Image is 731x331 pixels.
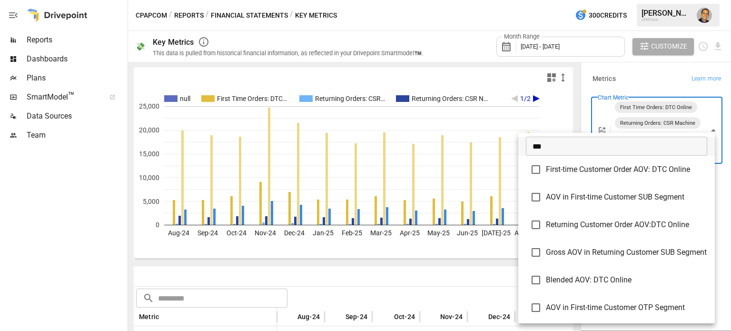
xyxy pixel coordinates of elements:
[546,247,707,258] span: Gross AOV in Returning Customer SUB Segment
[546,219,707,231] span: Returning Customer Order AOV:DTC Online
[546,191,707,203] span: AOV in First-time Customer SUB Segment
[546,164,707,175] span: First-time Customer Order AOV: DTC Online
[546,274,707,286] span: Blended AOV: DTC Online
[546,302,707,313] span: AOV in First-time Customer OTP Segment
